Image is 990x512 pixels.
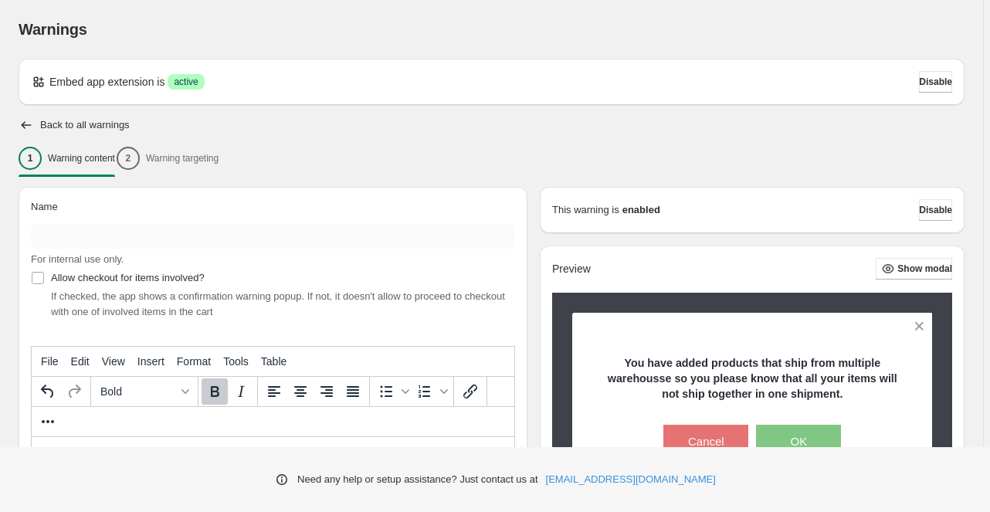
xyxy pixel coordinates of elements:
[31,253,124,265] span: For internal use only.
[373,378,412,405] div: Bullet list
[756,425,841,459] button: OK
[919,204,952,216] span: Disable
[340,378,366,405] button: Justify
[41,355,59,368] span: File
[412,378,450,405] div: Numbered list
[19,21,87,38] span: Warnings
[174,76,198,88] span: active
[51,290,505,317] span: If checked, the app shows a confirmation warning popup. If not, it doesn't allow to proceed to ch...
[49,74,164,90] p: Embed app extension is
[94,378,195,405] button: Formats
[19,142,115,175] button: 1Warning content
[919,76,952,88] span: Disable
[40,119,130,131] h2: Back to all warnings
[31,201,58,212] span: Name
[177,355,211,368] span: Format
[552,263,591,276] h2: Preview
[35,378,61,405] button: Undo
[35,409,61,435] button: More...
[48,152,115,164] p: Warning content
[457,378,483,405] button: Insert/edit link
[61,378,87,405] button: Redo
[876,258,952,280] button: Show modal
[100,385,176,398] span: Bold
[314,378,340,405] button: Align right
[663,425,748,459] button: Cancel
[897,263,952,275] span: Show modal
[608,357,897,400] strong: You have added products that ship from multiple warehousse so you please know that all your items...
[223,355,249,368] span: Tools
[919,199,952,221] button: Disable
[622,202,660,218] strong: enabled
[228,378,254,405] button: Italic
[919,71,952,93] button: Disable
[71,355,90,368] span: Edit
[102,355,125,368] span: View
[546,472,716,487] a: [EMAIL_ADDRESS][DOMAIN_NAME]
[32,437,514,486] iframe: Rich Text Area
[287,378,314,405] button: Align center
[202,378,228,405] button: Bold
[261,355,286,368] span: Table
[51,272,205,283] span: Allow checkout for items involved?
[261,378,287,405] button: Align left
[552,202,619,218] p: This warning is
[137,355,164,368] span: Insert
[19,147,42,170] div: 1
